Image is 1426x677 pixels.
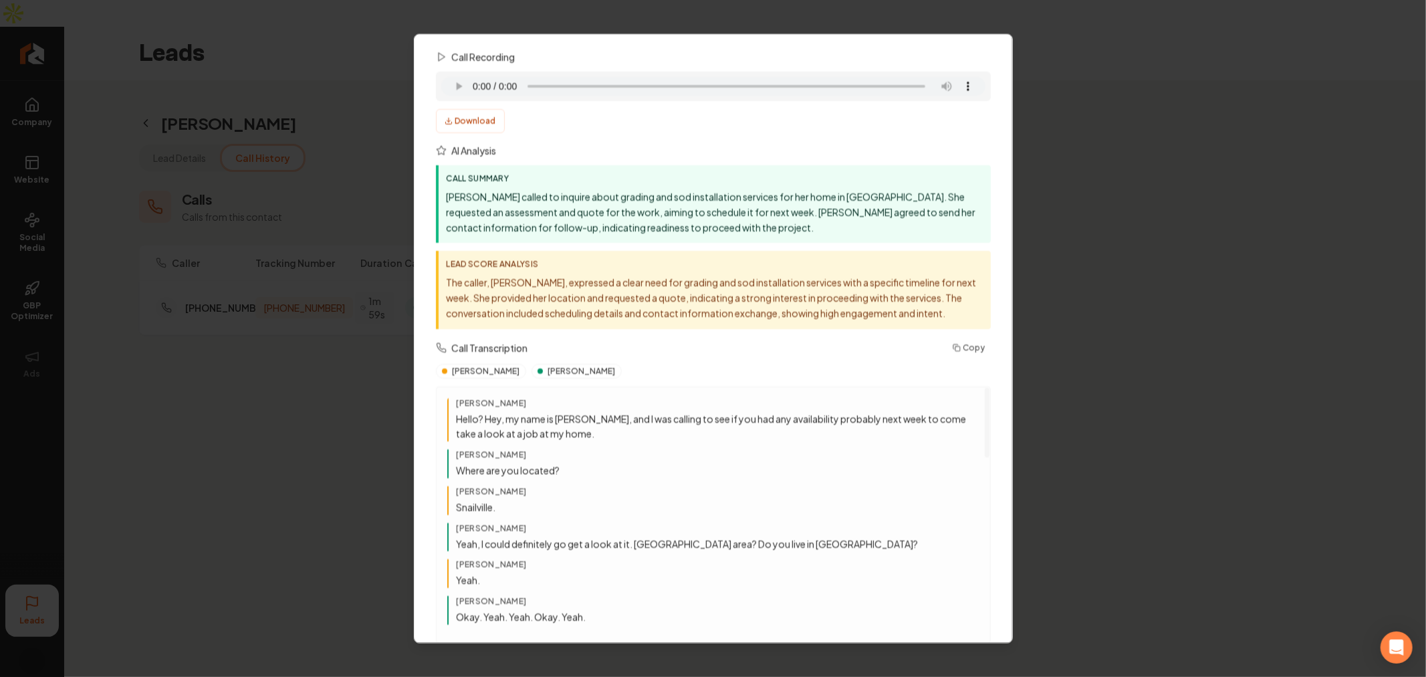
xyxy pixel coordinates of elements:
div: [PERSON_NAME] [457,596,979,607]
button: Download [436,109,505,133]
p: Snailville. [457,499,979,514]
p: Where are you located? [457,463,979,478]
h4: Call Summary [447,173,983,184]
span: [PERSON_NAME] [531,363,622,378]
p: Okay. Yeah. Yeah. Okay. Yeah. [457,609,979,625]
h4: Lead Score Analysis [447,259,983,270]
span: [PERSON_NAME] [436,363,526,378]
div: [PERSON_NAME] [457,450,979,460]
p: Hello? Hey, my name is [PERSON_NAME], and I was calling to see if you had any availability probab... [457,411,979,442]
audio: Your browser does not support the audio element. [441,77,985,96]
div: [PERSON_NAME] [457,559,979,570]
button: Copy [947,339,991,355]
div: [PERSON_NAME] [457,397,979,408]
h3: AI Analysis [452,144,497,157]
h3: Call Recording [452,50,515,64]
p: The caller, [PERSON_NAME], expressed a clear need for grading and sod installation services with ... [447,275,983,320]
p: Yeah, I could definitely go get a look at it. [GEOGRAPHIC_DATA] area? Do you live in [GEOGRAPHIC_... [457,536,979,551]
p: Yeah. [457,573,979,588]
p: [PERSON_NAME] called to inquire about grading and sod installation services for her home in [GEOG... [447,189,983,235]
div: [PERSON_NAME] [457,522,979,533]
div: [PERSON_NAME] [457,486,979,496]
h3: Call Transcription [452,341,528,354]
